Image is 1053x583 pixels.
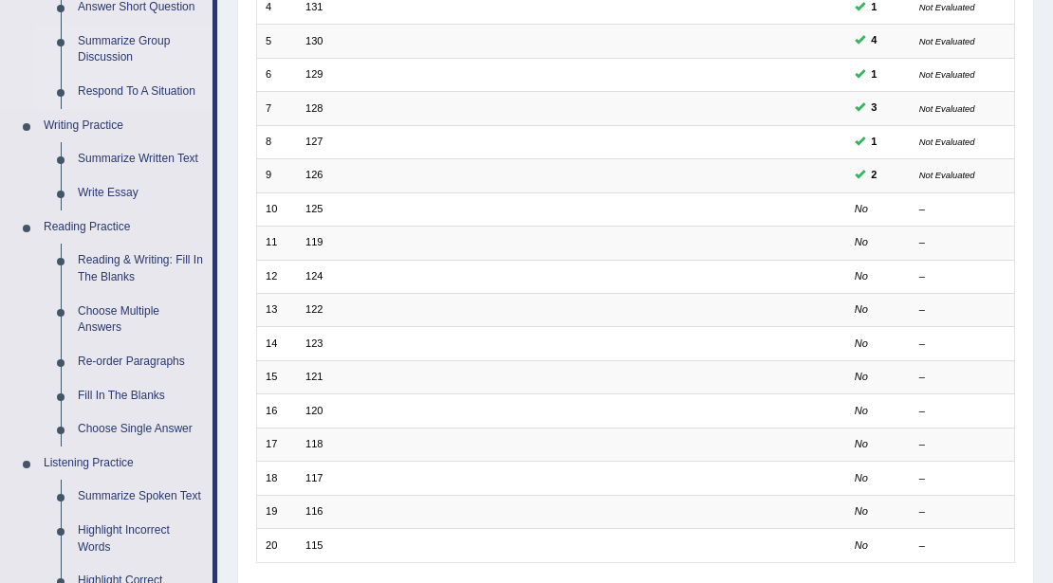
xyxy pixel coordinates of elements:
div: – [919,471,1006,486]
a: Write Essay [69,176,212,210]
td: 5 [256,25,297,58]
a: Reading & Writing: Fill In The Blanks [69,244,212,294]
td: 17 [256,428,297,461]
div: – [919,437,1006,452]
a: Fill In The Blanks [69,379,212,413]
a: 129 [305,68,323,80]
a: Summarize Group Discussion [69,25,212,75]
a: 125 [305,203,323,214]
td: 8 [256,125,297,158]
div: – [919,337,1006,352]
td: 10 [256,192,297,226]
em: No [855,371,868,382]
td: 15 [256,360,297,393]
a: 119 [305,236,323,247]
em: No [855,472,868,483]
a: Highlight Incorrect Words [69,514,212,564]
td: 7 [256,92,297,125]
a: 116 [305,505,323,517]
td: 13 [256,294,297,327]
em: No [855,539,868,551]
a: 131 [305,1,323,12]
td: 14 [256,327,297,360]
em: No [855,203,868,214]
a: Re-order Paragraphs [69,345,212,379]
a: 123 [305,337,323,349]
a: 121 [305,371,323,382]
td: 18 [256,462,297,495]
a: Listening Practice [35,446,212,481]
span: You can still take this question [865,167,883,184]
td: 11 [256,227,297,260]
a: 115 [305,539,323,551]
span: You can still take this question [865,66,883,83]
div: – [919,504,1006,519]
a: Writing Practice [35,109,212,143]
a: 122 [305,303,323,315]
td: 19 [256,495,297,528]
div: – [919,404,1006,419]
td: 16 [256,394,297,428]
div: – [919,269,1006,284]
div: – [919,538,1006,554]
div: – [919,235,1006,250]
a: Respond To A Situation [69,75,212,109]
em: No [855,337,868,349]
a: 117 [305,472,323,483]
em: No [855,236,868,247]
a: 128 [305,102,323,114]
a: 124 [305,270,323,282]
small: Not Evaluated [919,170,975,180]
a: 126 [305,169,323,180]
small: Not Evaluated [919,137,975,147]
a: 120 [305,405,323,416]
a: 118 [305,438,323,449]
a: 127 [305,136,323,147]
a: Summarize Written Text [69,142,212,176]
div: – [919,302,1006,318]
em: No [855,405,868,416]
td: 12 [256,260,297,293]
a: Choose Multiple Answers [69,295,212,345]
div: – [919,370,1006,385]
a: Choose Single Answer [69,412,212,446]
small: Not Evaluated [919,36,975,46]
em: No [855,438,868,449]
span: You can still take this question [865,134,883,151]
a: 130 [305,35,323,46]
span: You can still take this question [865,100,883,117]
td: 20 [256,529,297,562]
td: 6 [256,58,297,91]
small: Not Evaluated [919,2,975,12]
a: Summarize Spoken Text [69,480,212,514]
span: You can still take this question [865,32,883,49]
small: Not Evaluated [919,103,975,114]
td: 9 [256,159,297,192]
a: Reading Practice [35,210,212,245]
em: No [855,505,868,517]
div: – [919,202,1006,217]
em: No [855,303,868,315]
small: Not Evaluated [919,69,975,80]
em: No [855,270,868,282]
